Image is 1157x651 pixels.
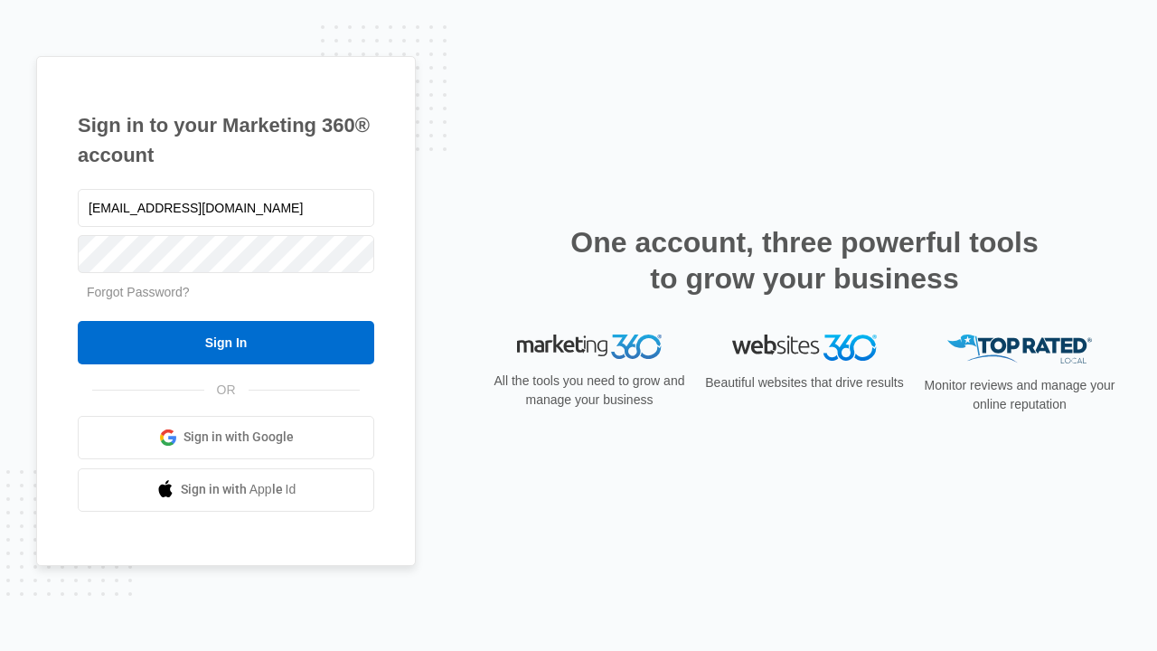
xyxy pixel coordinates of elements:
[78,110,374,170] h1: Sign in to your Marketing 360® account
[87,285,190,299] a: Forgot Password?
[183,428,294,447] span: Sign in with Google
[78,416,374,459] a: Sign in with Google
[703,373,906,392] p: Beautiful websites that drive results
[78,468,374,512] a: Sign in with Apple Id
[78,189,374,227] input: Email
[732,335,877,361] img: Websites 360
[517,335,662,360] img: Marketing 360
[565,224,1044,297] h2: One account, three powerful tools to grow your business
[204,381,249,400] span: OR
[947,335,1092,364] img: Top Rated Local
[918,376,1121,414] p: Monitor reviews and manage your online reputation
[488,372,691,410] p: All the tools you need to grow and manage your business
[181,480,296,499] span: Sign in with Apple Id
[78,321,374,364] input: Sign In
